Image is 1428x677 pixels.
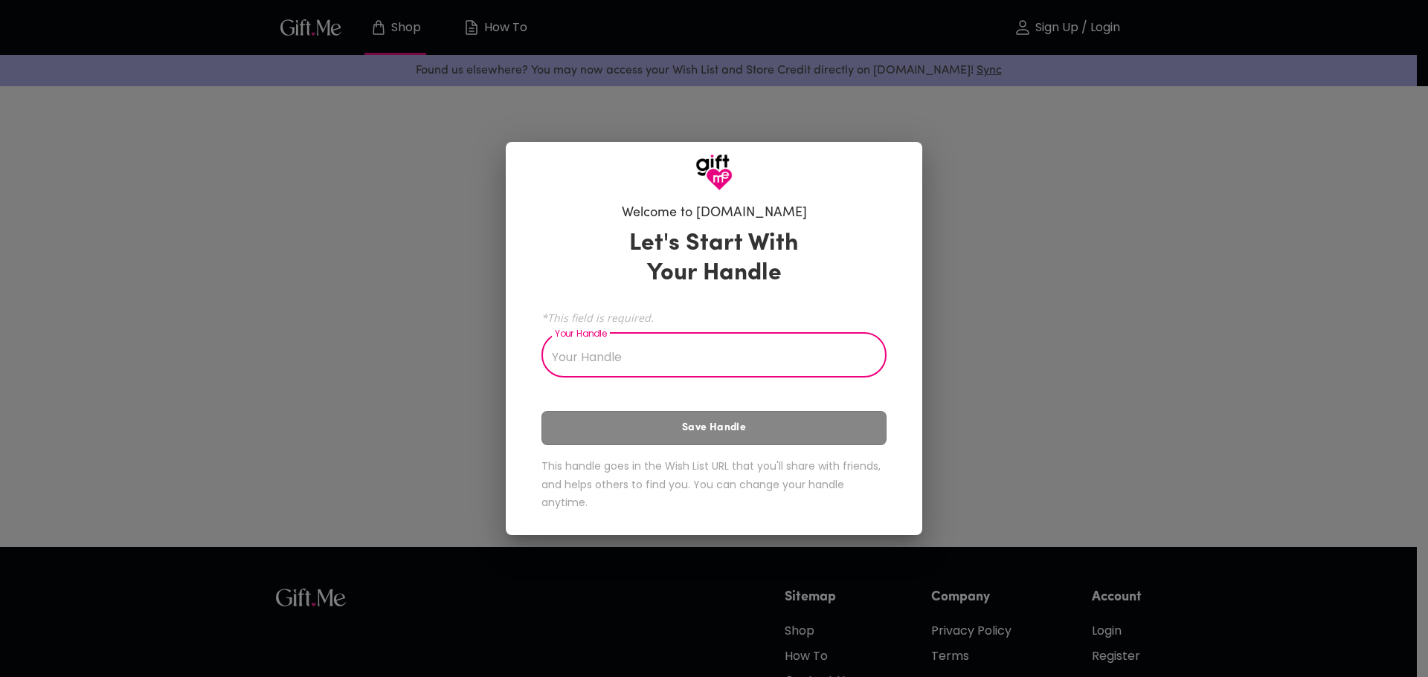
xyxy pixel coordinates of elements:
[611,229,817,288] h3: Let's Start With Your Handle
[541,457,887,512] h6: This handle goes in the Wish List URL that you'll share with friends, and helps others to find yo...
[541,311,887,325] span: *This field is required.
[695,154,733,191] img: GiftMe Logo
[541,336,870,378] input: Your Handle
[622,204,807,222] h6: Welcome to [DOMAIN_NAME]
